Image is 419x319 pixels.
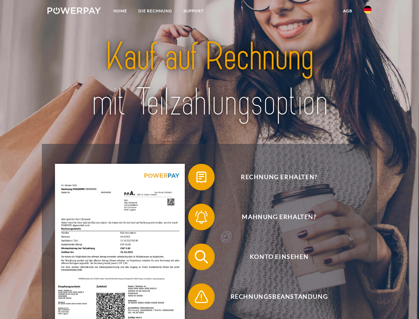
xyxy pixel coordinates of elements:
a: Home [108,5,133,17]
img: qb_search.svg [193,249,210,265]
img: qb_bell.svg [193,209,210,225]
a: agb [337,5,358,17]
span: Mahnung erhalten? [198,204,360,230]
button: Rechnung erhalten? [188,164,361,190]
span: Konto einsehen [198,244,360,270]
button: Mahnung erhalten? [188,204,361,230]
img: qb_bill.svg [193,169,210,185]
button: Konto einsehen [188,244,361,270]
a: SUPPORT [178,5,209,17]
img: de [364,6,372,14]
img: qb_warning.svg [193,288,210,305]
a: DIE RECHNUNG [133,5,178,17]
span: Rechnung erhalten? [198,164,360,190]
button: Rechnungsbeanstandung [188,283,361,310]
img: logo-powerpay-white.svg [47,7,101,14]
img: title-powerpay_de.svg [63,32,356,127]
span: Rechnungsbeanstandung [198,283,360,310]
